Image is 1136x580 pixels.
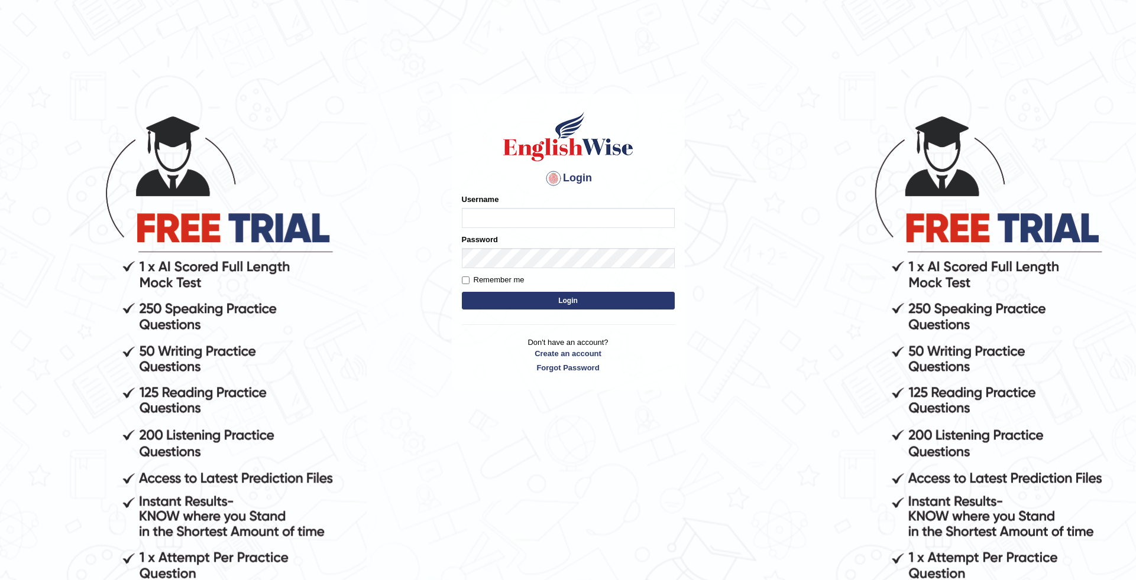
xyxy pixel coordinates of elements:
[462,292,675,309] button: Login
[462,348,675,359] a: Create an account
[462,276,470,284] input: Remember me
[462,362,675,373] a: Forgot Password
[462,169,675,188] h4: Login
[462,234,498,245] label: Password
[501,110,636,163] img: Logo of English Wise sign in for intelligent practice with AI
[462,274,525,286] label: Remember me
[462,337,675,373] p: Don't have an account?
[462,194,499,205] label: Username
